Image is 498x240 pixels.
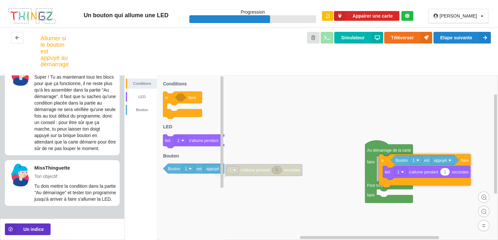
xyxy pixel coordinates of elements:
[189,138,219,143] text: s'allume pendant
[163,153,179,158] text: Bouton
[434,158,447,163] text: appuyé
[444,170,446,174] text: 1
[385,170,390,174] text: led
[163,124,172,129] text: LED
[34,173,116,180] p: Ton objectif :
[168,167,180,171] text: Bouton
[461,158,469,163] text: faire
[127,107,157,113] div: Bouton
[440,14,477,18] div: [PERSON_NAME]
[424,158,430,163] text: est
[334,32,383,44] button: Simulateur
[452,170,468,174] text: secondes
[229,168,231,172] text: 1
[163,81,187,86] text: Conditions
[367,183,390,188] text: Pour toujours
[63,12,190,19] div: Un bouton qui allume une LED
[307,32,320,44] button: Annuler les modifications et revenir au début de l'étape
[196,167,202,171] text: est
[409,170,438,174] text: s'allume pendant
[177,138,180,143] text: 1
[206,167,219,171] text: appuyé
[189,9,316,15] p: Progression
[34,164,116,171] p: MissThinguette
[367,148,411,153] text: Au démarrage de la carte
[185,167,187,171] text: 1
[165,138,170,143] text: led
[127,80,157,87] div: Conditions
[397,170,399,174] text: 1
[433,32,491,44] button: Etape suivante
[241,168,270,172] text: s'allume pendant
[34,183,116,202] p: Tu dois mettre la condition dans la partie "Au démarrage" et tester ton programme jusqu'à arriver...
[276,168,278,172] text: 5
[34,74,116,152] p: Super ! Tu as maintenant tous les blocs pour que ça fonctionne, il ne reste plus qu'à les assembl...
[381,158,384,163] text: si
[41,35,69,68] div: Allumer si le bouton est appuyé au démarrage
[384,32,432,44] button: Téléverser
[188,95,196,100] text: faire
[401,11,413,21] div: Tu es connecté au serveur de création de Thingz
[396,158,408,163] text: Bouton
[412,158,415,163] text: 1
[334,11,399,21] button: Appairer une carte
[165,95,168,100] text: si
[127,94,157,100] div: LED
[7,7,56,25] img: thingz_logo.png
[5,223,51,235] button: Un indice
